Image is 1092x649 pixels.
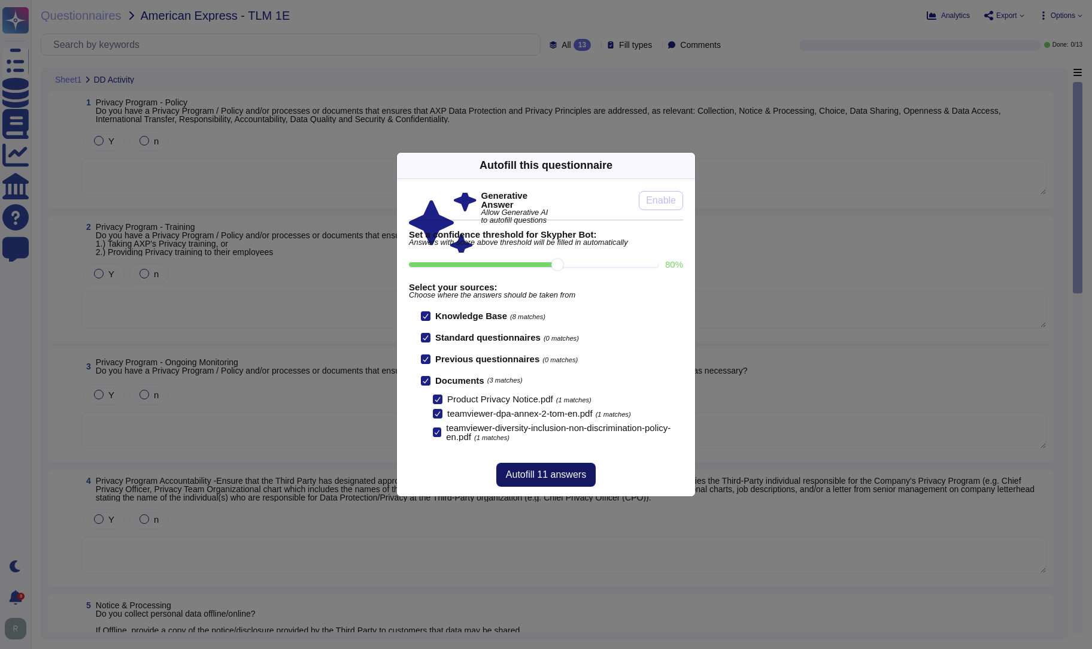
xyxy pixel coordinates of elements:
span: Choose where the answers should be taken from [409,292,683,299]
button: Enable [639,191,683,210]
span: teamviewer-dpa-annex-2-tom-en.pdf [447,408,593,418]
span: (0 matches) [544,335,579,342]
b: Set a confidence threshold for Skypher Bot: [409,230,683,239]
span: Autofill 11 answers [506,470,586,480]
b: Previous questionnaires [435,354,539,364]
b: Documents [435,376,484,385]
b: Knowledge Base [435,311,507,321]
div: Autofill this questionnaire [480,157,612,174]
span: Allow Generative AI to autofill questions [481,209,549,225]
b: Select your sources: [409,283,683,292]
span: (1 matches) [474,434,509,441]
label: 80 % [665,260,683,269]
span: (1 matches) [596,411,631,418]
span: (1 matches) [556,396,591,404]
b: Standard questionnaires [435,332,541,342]
span: (0 matches) [542,356,578,363]
span: Answers with score above threshold will be filled in automatically [409,239,683,247]
span: Product Privacy Notice.pdf [447,394,553,404]
button: Autofill 11 answers [496,463,596,487]
span: (3 matches) [487,377,523,384]
span: Enable [646,196,676,205]
b: Generative Answer [481,191,549,209]
span: (8 matches) [510,313,545,320]
span: teamviewer-diversity-inclusion-non-discrimination-policy-en.pdf [446,423,671,442]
